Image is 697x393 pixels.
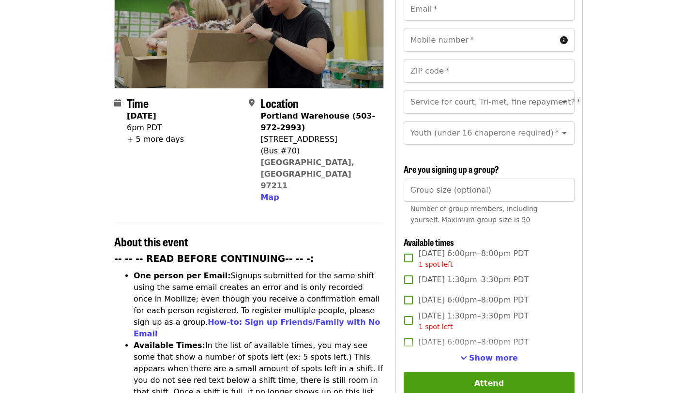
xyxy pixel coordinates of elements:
[410,205,538,224] span: Number of group members, including yourself. Maximum group size is 50
[560,36,568,45] i: circle-info icon
[134,271,231,280] strong: One person per Email:
[260,94,299,111] span: Location
[419,294,529,306] span: [DATE] 6:00pm–8:00pm PDT
[419,248,529,270] span: [DATE] 6:00pm–8:00pm PDT
[419,274,529,286] span: [DATE] 1:30pm–3:30pm PDT
[134,270,384,340] li: Signups submitted for the same shift using the same email creates an error and is only recorded o...
[127,122,184,134] div: 6pm PDT
[558,95,571,109] button: Open
[404,163,499,175] span: Are you signing up a group?
[419,310,529,332] span: [DATE] 1:30pm–3:30pm PDT
[260,145,376,157] div: (Bus #70)
[260,193,279,202] span: Map
[469,353,518,363] span: Show more
[419,260,453,268] span: 1 spot left
[114,233,188,250] span: About this event
[134,317,380,338] a: How-to: Sign up Friends/Family with No Email
[127,134,184,145] div: + 5 more days
[249,98,255,107] i: map-marker-alt icon
[114,98,121,107] i: calendar icon
[134,341,205,350] strong: Available Times:
[404,179,575,202] input: [object Object]
[260,134,376,145] div: [STREET_ADDRESS]
[419,336,529,348] span: [DATE] 6:00pm–8:00pm PDT
[404,236,454,248] span: Available times
[260,158,354,190] a: [GEOGRAPHIC_DATA], [GEOGRAPHIC_DATA] 97211
[460,352,518,364] button: See more timeslots
[260,192,279,203] button: Map
[558,126,571,140] button: Open
[127,111,156,121] strong: [DATE]
[419,323,453,331] span: 1 spot left
[127,94,149,111] span: Time
[404,60,575,83] input: ZIP code
[260,111,375,132] strong: Portland Warehouse (503-972-2993)
[114,254,314,264] strong: -- -- -- READ BEFORE CONTINUING-- -- -:
[404,29,556,52] input: Mobile number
